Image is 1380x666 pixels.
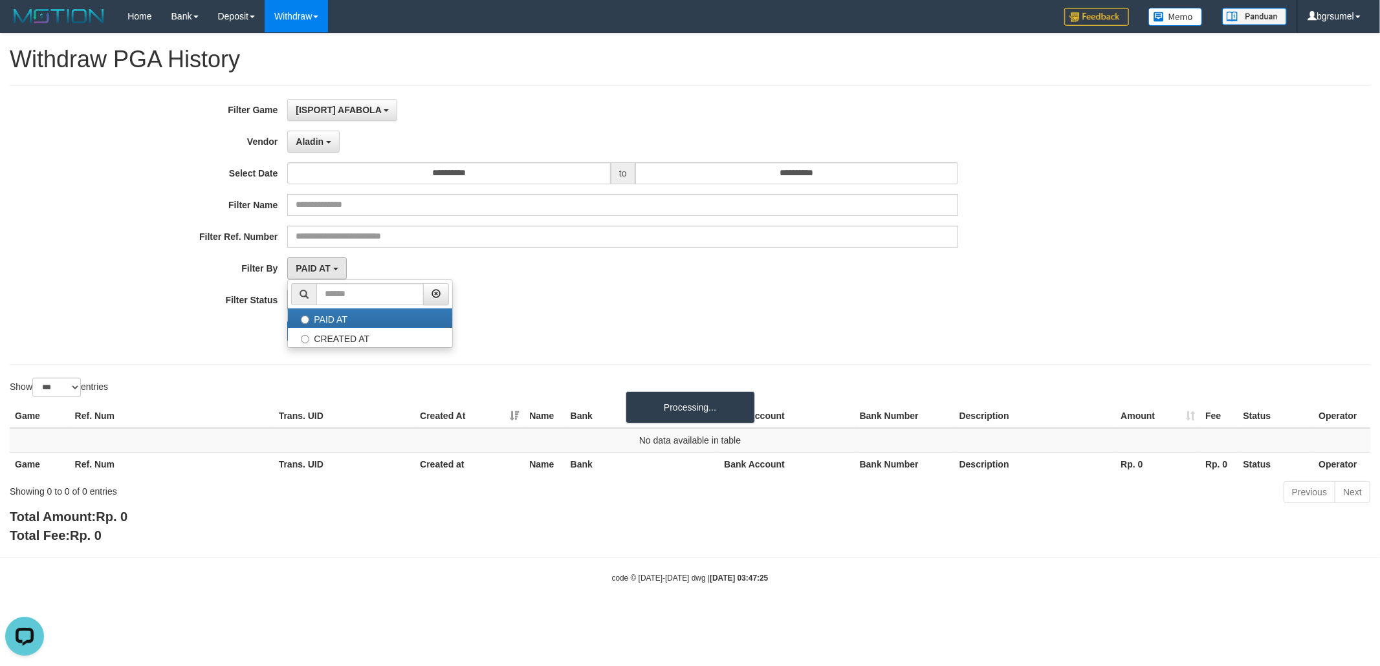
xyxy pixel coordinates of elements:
th: Amount: activate to sort column ascending [1115,404,1200,428]
th: Name [524,404,565,428]
span: Rp. 0 [70,528,102,542]
th: Status [1238,452,1314,476]
th: Description [954,404,1116,428]
td: No data available in table [10,428,1370,453]
th: Operator [1313,452,1370,476]
input: PAID AT [301,316,309,324]
small: code © [DATE]-[DATE] dwg | [612,574,769,583]
th: Rp. 0 [1115,452,1200,476]
label: PAID AT [288,308,452,328]
th: Fee [1200,404,1238,428]
button: Aladin [287,131,340,153]
label: Show entries [10,378,108,397]
th: Trans. UID [274,452,415,476]
div: Processing... [626,391,755,424]
strong: [DATE] 03:47:25 [710,574,768,583]
button: Open LiveChat chat widget [5,5,44,44]
th: Bank [565,404,719,428]
select: Showentries [32,378,81,397]
th: Rp. 0 [1200,452,1238,476]
img: Button%20Memo.svg [1148,8,1203,26]
th: Game [10,404,70,428]
img: panduan.png [1222,8,1287,25]
th: Operator [1313,404,1370,428]
th: Bank [565,452,719,476]
th: Ref. Num [70,404,274,428]
th: Ref. Num [70,452,274,476]
th: Status [1238,404,1314,428]
span: Aladin [296,136,323,147]
a: Previous [1284,481,1335,503]
th: Created at [415,452,524,476]
th: Bank Account [719,452,854,476]
th: Game [10,452,70,476]
h1: Withdraw PGA History [10,47,1370,72]
th: Bank Account [719,404,854,428]
input: CREATED AT [301,335,309,343]
th: Created At: activate to sort column ascending [415,404,524,428]
b: Total Fee: [10,528,102,542]
img: MOTION_logo.png [10,6,108,26]
span: [ISPORT] AFABOLA [296,105,381,115]
div: Showing 0 to 0 of 0 entries [10,480,565,498]
th: Description [954,452,1116,476]
th: Trans. UID [274,404,415,428]
b: Total Amount: [10,510,127,524]
button: PAID AT [287,257,346,279]
img: Feedback.jpg [1064,8,1129,26]
span: PAID AT [296,263,330,274]
span: to [611,162,635,184]
th: Bank Number [855,452,954,476]
a: Next [1335,481,1370,503]
button: [ISPORT] AFABOLA [287,99,397,121]
label: CREATED AT [288,328,452,347]
th: Name [524,452,565,476]
th: Bank Number [855,404,954,428]
span: Rp. 0 [96,510,127,524]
